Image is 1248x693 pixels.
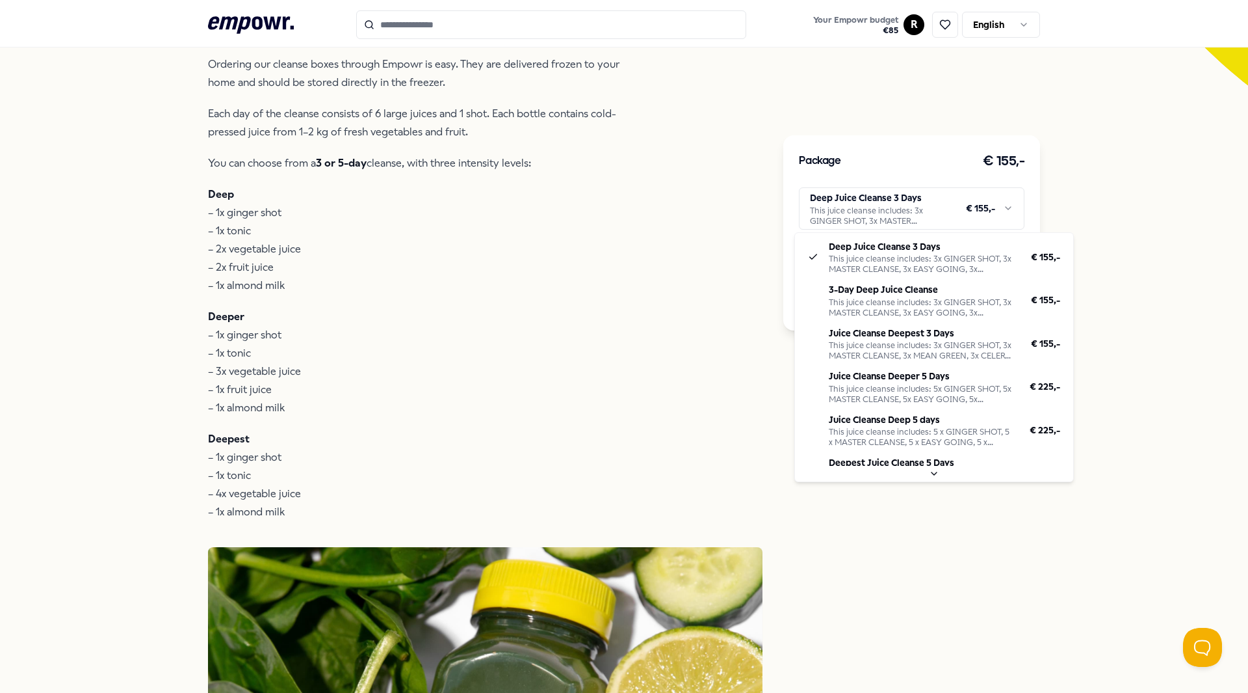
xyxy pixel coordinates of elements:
[829,340,1015,361] div: This juice cleanse includes: 3x GINGER SHOT, 3x MASTER CLEANSE, 3x MEAN GREEN, 3x CELERY JUICE, 6...
[829,369,1014,383] p: Juice Cleanse Deeper 5 Days
[1030,466,1060,480] span: € 225,-
[1030,379,1060,394] span: € 225,-
[1031,336,1060,351] span: € 155,-
[829,326,1015,340] p: Juice Cleanse Deepest 3 Days
[829,413,1014,427] p: Juice Cleanse Deep 5 days
[829,239,1015,254] p: Deep Juice Cleanse 3 Days
[829,427,1014,448] div: This juice cleanse includes: 5 x GINGER SHOT, 5 x MASTER CLEANSE, 5 x EASY GOING, 5 x DRAGONSBREA...
[1031,250,1060,264] span: € 155,-
[829,282,1015,297] p: 3-Day Deep Juice Cleanse
[829,455,1014,470] p: Deepest Juice Cleanse 5 Days
[1030,423,1060,437] span: € 225,-
[1031,293,1060,307] span: € 155,-
[829,384,1014,405] div: This juice cleanse includes: 5x GINGER SHOT, 5x MASTER CLEANSE, 5x EASY GOING, 5x DRAGONSBREATH, ...
[829,297,1015,318] div: This juice cleanse includes: 3x GINGER SHOT, 3x MASTER CLEANSE, 3x EASY GOING, 3x DRAGONSBREATH, ...
[829,254,1015,275] div: This juice cleanse includes: 3x GINGER SHOT, 3x MASTER CLEANSE, 3x EASY GOING, 3x DRAGONSBREATH, ...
